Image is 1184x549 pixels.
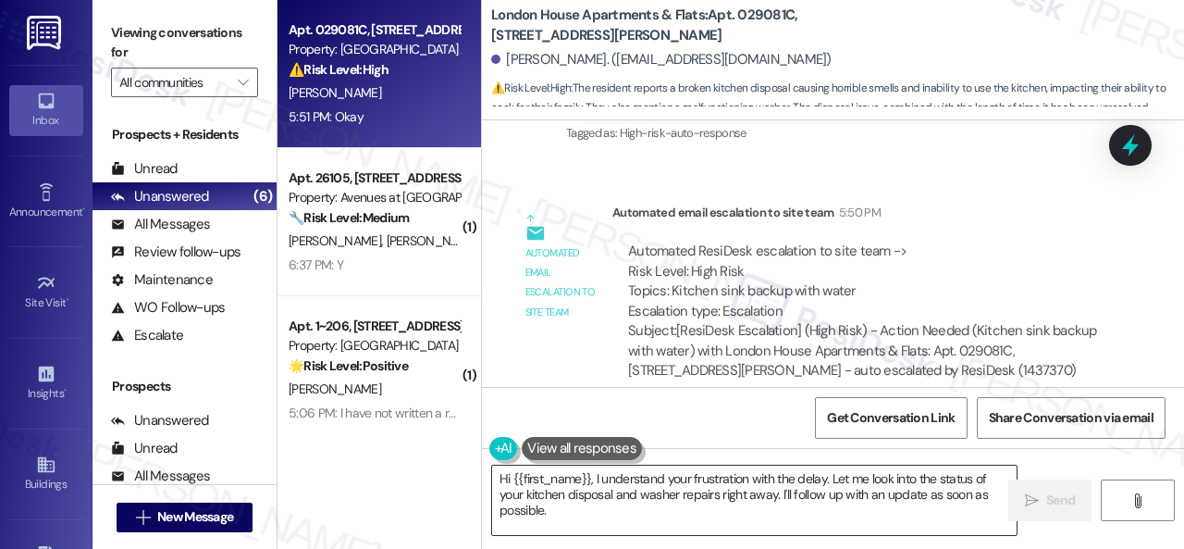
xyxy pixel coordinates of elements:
div: Unread [111,159,178,179]
a: Inbox [9,85,83,135]
div: Tagged as: [566,119,1170,146]
div: 5:50 PM [834,203,881,222]
div: Subject: [ResiDesk Escalation] (High Risk) - Action Needed (Kitchen sink backup with water) with ... [628,321,1098,381]
div: Property: [GEOGRAPHIC_DATA] Apartments & Flats [289,40,460,59]
div: 5:51 PM: Okay [289,108,364,125]
button: Get Conversation Link [815,397,967,439]
div: Maintenance [111,270,213,290]
div: Prospects + Residents [92,125,277,144]
div: (6) [249,182,277,211]
div: WO Follow-ups [111,298,225,318]
strong: 🔧 Risk Level: Medium [289,209,409,226]
span: [PERSON_NAME] [289,84,381,101]
span: • [67,293,69,306]
span: [PERSON_NAME] [289,232,387,249]
i:  [238,75,248,90]
span: Get Conversation Link [827,408,955,428]
div: Unanswered [111,187,209,206]
div: Property: Avenues at [GEOGRAPHIC_DATA] [289,188,460,207]
div: Unanswered [111,411,209,430]
div: Escalate [111,326,183,345]
strong: ⚠️ Risk Level: High [491,81,571,95]
div: [PERSON_NAME]. ([EMAIL_ADDRESS][DOMAIN_NAME]) [491,50,832,69]
i:  [1025,493,1039,508]
span: • [64,384,67,397]
button: New Message [117,503,253,532]
a: Insights • [9,358,83,408]
textarea: Hi {{first_name}}, I understand your frustration with the delay. Let me look into the status of y... [492,466,1017,535]
a: Buildings [9,449,83,499]
div: Automated email escalation to site team [525,243,598,323]
span: Send [1046,491,1075,510]
span: [PERSON_NAME] [387,232,479,249]
span: : The resident reports a broken kitchen disposal causing horrible smells and inability to use the... [491,79,1184,138]
button: Share Conversation via email [977,397,1165,439]
label: Viewing conversations for [111,19,258,68]
div: 6:37 PM: Y [289,256,343,273]
div: Review follow-ups [111,243,240,262]
div: Apt. 029081C, [STREET_ADDRESS][PERSON_NAME] [289,20,460,40]
div: All Messages [111,467,210,486]
img: ResiDesk Logo [27,16,65,50]
span: Share Conversation via email [989,408,1153,428]
input: All communities [119,68,228,97]
strong: ⚠️ Risk Level: High [289,61,388,78]
div: Automated email escalation to site team [612,203,1114,229]
span: • [82,203,85,216]
span: [PERSON_NAME] [289,381,381,397]
b: London House Apartments & Flats: Apt. 029081C, [STREET_ADDRESS][PERSON_NAME] [491,6,861,45]
div: Apt. 26105, [STREET_ADDRESS] [289,168,460,188]
div: Property: [GEOGRAPHIC_DATA] [289,336,460,356]
div: 5:06 PM: I have not written a review before, but I'd be happy to leave one. [289,405,682,421]
strong: 🌟 Risk Level: Positive [289,357,408,374]
a: Site Visit • [9,268,83,318]
div: Automated ResiDesk escalation to site team -> Risk Level: High Risk Topics: Kitchen sink backup w... [628,242,1098,321]
span: New Message [157,507,233,527]
div: All Messages [111,215,210,234]
button: Send [1008,480,1091,521]
div: Unread [111,439,178,458]
div: Apt. 1~206, [STREET_ADDRESS][US_STATE] [289,317,460,336]
div: Prospects [92,377,277,396]
span: High-risk-auto-response [620,125,746,141]
i:  [136,510,150,525]
i:  [1130,493,1144,508]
